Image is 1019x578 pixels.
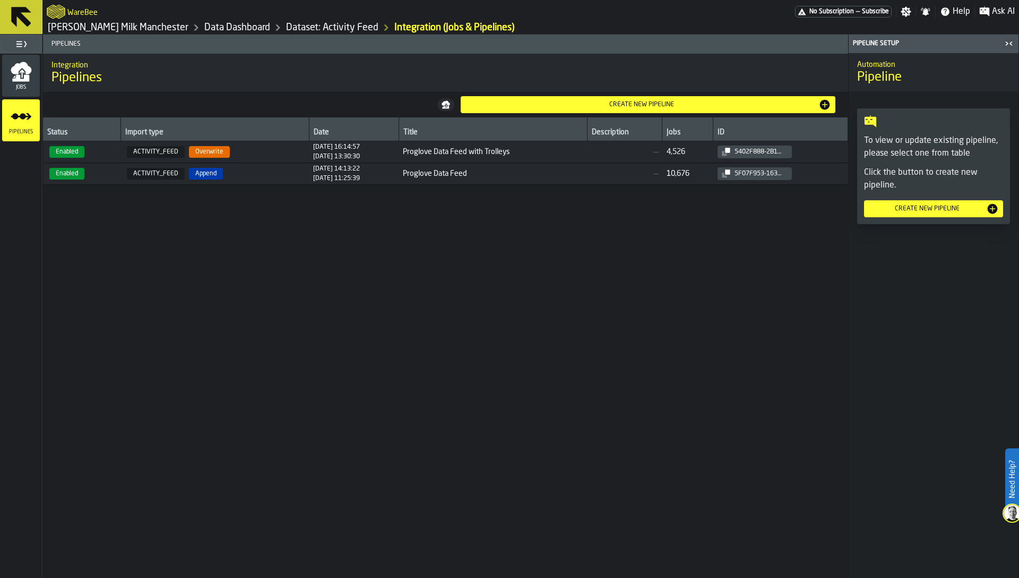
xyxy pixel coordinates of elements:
[592,128,658,139] div: Description
[849,35,1018,53] header: Pipeline Setup
[394,22,514,33] div: Integration (Jobs & Pipelines)
[975,5,1019,18] label: button-toggle-Ask AI
[591,148,658,156] span: —
[67,6,98,17] h2: Sub Title
[403,128,583,139] div: Title
[591,169,658,178] span: —
[730,170,788,177] div: 5f07f953-1638-4a7f-8ee5-128a944715bb
[916,6,935,17] label: button-toggle-Notifications
[730,148,788,156] div: 5402f888-2b15-40ac-859b-1361e53d25df
[127,168,185,180] span: ACTIVITY_FEED
[864,166,1003,192] p: Click the button to create new pipeline.
[849,53,1018,91] div: title-Pipeline
[403,148,583,156] span: Proglove Data Feed with Trolleys
[2,37,40,52] label: button-toggle-Toggle Full Menu
[992,5,1015,18] span: Ask AI
[313,165,360,173] div: Created at
[313,143,360,151] div: Created at
[43,54,848,92] div: title-Pipelines
[461,96,836,113] button: button-Create new pipeline
[437,98,454,111] button: button-
[862,8,889,15] span: Subscribe
[189,168,223,180] span: Append
[47,21,531,34] nav: Breadcrumb
[127,146,185,158] span: ACTIVITY_FEED
[286,22,378,33] a: link-to-/wh/i/b09612b5-e9f1-4a3a-b0a4-784729d61419/data/activity
[51,70,102,87] span: Pipelines
[809,8,854,15] span: No Subscription
[896,6,916,17] label: button-toggle-Settings
[667,128,709,139] div: Jobs
[49,168,84,180] span: Enabled
[936,5,974,18] label: button-toggle-Help
[2,129,40,135] span: Pipelines
[314,128,394,139] div: Date
[2,55,40,97] li: menu Jobs
[857,58,1010,69] h2: Sub Title
[204,22,270,33] a: link-to-/wh/i/b09612b5-e9f1-4a3a-b0a4-784729d61419/data
[2,84,40,90] span: Jobs
[953,5,970,18] span: Help
[795,6,892,18] div: Menu Subscription
[465,101,819,108] div: Create new pipeline
[313,175,360,182] div: Updated at
[51,59,840,70] h2: Sub Title
[667,148,685,156] div: 4,526
[667,169,689,178] div: 10,676
[49,146,84,158] span: Enabled
[851,40,1001,47] div: Pipeline Setup
[403,169,583,178] span: Proglove Data Feed
[47,2,65,21] a: logo-header
[125,128,305,139] div: Import type
[718,167,792,180] button: button-5f07f953-1638-4a7f-8ee5-128a944715bb
[864,200,1003,217] button: button-Create new pipeline
[1006,449,1018,509] label: Need Help?
[718,146,792,158] button: button-5402f888-2b15-40ac-859b-1361e53d25df
[856,8,860,15] span: —
[864,134,1003,160] p: To view or update existing pipeline, please select one from table
[2,99,40,142] li: menu Pipelines
[857,69,902,86] span: Pipeline
[868,205,986,212] div: Create new pipeline
[189,146,230,158] span: Overwrite
[47,128,116,139] div: Status
[47,40,848,48] span: Pipelines
[48,22,188,33] a: link-to-/wh/i/b09612b5-e9f1-4a3a-b0a4-784729d61419
[718,128,843,139] div: ID
[313,153,360,160] div: Updated at
[795,6,892,18] a: link-to-/wh/i/b09612b5-e9f1-4a3a-b0a4-784729d61419/pricing/
[1001,37,1016,50] label: button-toggle-Close me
